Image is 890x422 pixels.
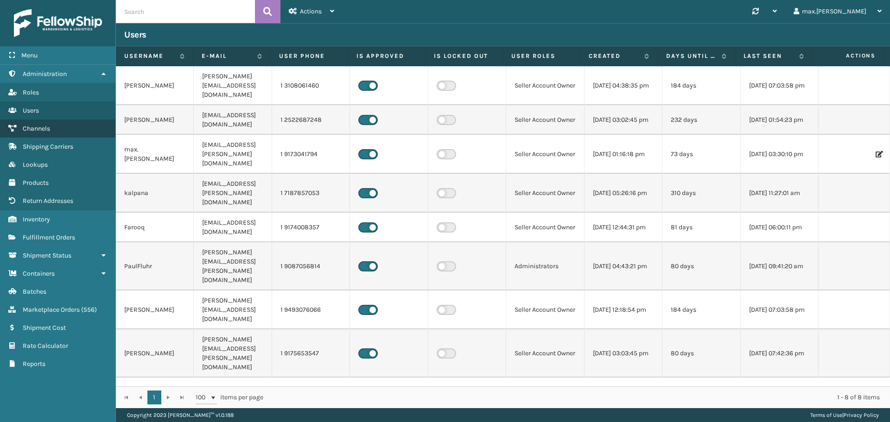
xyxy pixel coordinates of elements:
td: [DATE] 12:44:31 pm [585,213,662,242]
td: [DATE] 03:02:45 pm [585,105,662,135]
td: max.[PERSON_NAME] [116,135,194,174]
td: [DATE] 03:03:45 pm [585,329,662,378]
span: Rate Calculator [23,342,68,350]
span: items per page [196,391,263,404]
td: [DATE] 01:16:18 pm [585,135,662,174]
span: Actions [300,7,322,15]
td: PaulFluhr [116,242,194,290]
div: | [810,408,879,422]
span: Return Addresses [23,197,73,205]
td: [PERSON_NAME][EMAIL_ADDRESS][PERSON_NAME][DOMAIN_NAME] [194,329,272,378]
td: [PERSON_NAME][EMAIL_ADDRESS][DOMAIN_NAME] [194,66,272,105]
td: [DATE] 04:43:21 pm [585,242,662,290]
td: Seller Account Owner [506,66,584,105]
td: [PERSON_NAME] [116,66,194,105]
td: [PERSON_NAME][EMAIL_ADDRESS][PERSON_NAME][DOMAIN_NAME] [194,242,272,290]
span: ( 556 ) [81,306,97,314]
label: Days until password expires [666,52,717,60]
p: Copyright 2023 [PERSON_NAME]™ v 1.0.188 [127,408,234,422]
a: Terms of Use [810,412,842,418]
label: Created [589,52,640,60]
td: 1 2522687248 [272,105,350,135]
td: [DATE] 03:30:10 pm [741,135,819,174]
td: Farooq [116,213,194,242]
div: 1 - 8 of 8 items [276,393,880,402]
td: [DATE] 07:03:58 pm [741,290,819,329]
span: Users [23,107,39,114]
span: Shipment Status [23,252,71,259]
td: 1 9087056814 [272,242,350,290]
span: Marketplace Orders [23,306,80,314]
label: Username [124,52,175,60]
i: Edit [876,151,881,157]
td: 1 7187857053 [272,174,350,213]
td: 80 days [662,242,740,290]
label: User Roles [511,52,572,60]
td: 232 days [662,105,740,135]
td: 1 3108061460 [272,66,350,105]
td: [EMAIL_ADDRESS][DOMAIN_NAME] [194,105,272,135]
a: Privacy Policy [844,412,879,418]
td: 1 9174008357 [272,213,350,242]
td: 73 days [662,135,740,174]
td: [DATE] 07:03:58 pm [741,66,819,105]
td: Seller Account Owner [506,174,584,213]
td: 1 9493076066 [272,290,350,329]
td: [DATE] 12:18:54 pm [585,290,662,329]
label: Last Seen [744,52,795,60]
img: logo [14,9,102,37]
td: 80 days [662,329,740,378]
a: 1 [147,391,161,404]
td: [EMAIL_ADDRESS][DOMAIN_NAME] [194,213,272,242]
td: [DATE] 05:26:16 pm [585,174,662,213]
td: kalpana [116,174,194,213]
td: [DATE] 07:42:36 pm [741,329,819,378]
td: 184 days [662,66,740,105]
td: [DATE] 09:41:20 am [741,242,819,290]
td: [DATE] 01:54:23 pm [741,105,819,135]
td: 1 9175653547 [272,329,350,378]
span: Shipping Carriers [23,143,73,151]
span: Reports [23,360,45,368]
span: Channels [23,125,50,132]
span: Inventory [23,215,50,223]
span: Batches [23,288,46,296]
td: 1 9173041794 [272,135,350,174]
span: Menu [21,51,38,59]
td: Seller Account Owner [506,135,584,174]
td: Seller Account Owner [506,213,584,242]
td: [EMAIL_ADDRESS][PERSON_NAME][DOMAIN_NAME] [194,174,272,213]
td: [EMAIL_ADDRESS][PERSON_NAME][DOMAIN_NAME] [194,135,272,174]
td: [DATE] 04:38:35 pm [585,66,662,105]
td: 310 days [662,174,740,213]
td: [DATE] 11:27:01 am [741,174,819,213]
td: 81 days [662,213,740,242]
td: Administrators [506,242,584,290]
label: Is Approved [356,52,417,60]
label: User phone [279,52,339,60]
h3: Users [124,29,146,40]
span: 100 [196,393,210,402]
td: [PERSON_NAME] [116,105,194,135]
td: Seller Account Owner [506,290,584,329]
td: Seller Account Owner [506,329,584,378]
span: Shipment Cost [23,324,66,332]
td: [PERSON_NAME] [116,329,194,378]
label: Is Locked Out [434,52,494,60]
span: Roles [23,88,39,96]
td: [PERSON_NAME][EMAIL_ADDRESS][DOMAIN_NAME] [194,290,272,329]
td: [DATE] 06:00:11 pm [741,213,819,242]
td: 184 days [662,290,740,329]
span: Administration [23,70,67,78]
label: E-mail [202,52,253,60]
td: Seller Account Owner [506,105,584,135]
span: Fulfillment Orders [23,233,75,241]
td: [PERSON_NAME] [116,290,194,329]
span: Actions [815,48,881,63]
span: Lookups [23,161,48,169]
span: Containers [23,270,55,277]
span: Products [23,179,49,187]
